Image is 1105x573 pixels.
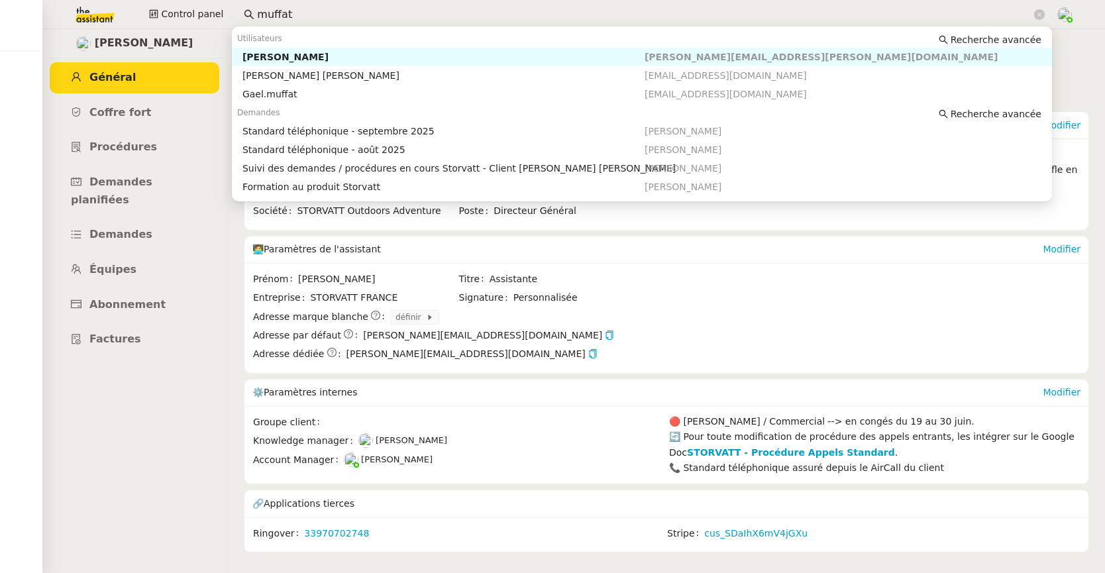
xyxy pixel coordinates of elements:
[89,263,136,276] span: Équipes
[645,70,807,81] span: [EMAIL_ADDRESS][DOMAIN_NAME]
[395,311,426,324] span: définir
[363,328,614,343] span: [PERSON_NAME][EMAIL_ADDRESS][DOMAIN_NAME]
[253,346,324,362] span: Adresse dédiée
[252,490,1080,517] div: 🔗
[253,328,341,343] span: Adresse par défaut
[667,526,704,541] span: Stripe
[253,309,368,325] span: Adresse marque blanche
[298,272,457,287] span: [PERSON_NAME]
[513,290,578,305] span: Personnalisée
[89,106,152,119] span: Coffre fort
[242,88,645,100] div: Gael.muffat
[242,162,645,174] div: Suivi des demandes / procédures en cours Storvatt - Client [PERSON_NAME] [PERSON_NAME]
[237,108,280,117] span: Demandes
[459,272,490,287] span: Titre
[253,290,310,305] span: Entreprise
[89,71,136,83] span: Général
[242,51,645,63] div: [PERSON_NAME]
[242,181,645,193] div: Formation au produit Storvatt
[310,290,457,305] span: STORVATT FRANCE
[50,289,219,321] a: Abonnement
[645,89,807,99] span: [EMAIL_ADDRESS][DOMAIN_NAME]
[242,144,645,156] div: Standard téléphonique - août 2025
[669,414,1080,429] div: 🔴 [PERSON_NAME] / Commercial --> en congés du 19 au 30 juin.
[669,460,1080,476] div: 📞 Standard téléphonique assuré depuis le AirCall du client
[494,203,663,219] span: Directeur Général
[252,236,1043,263] div: 🧑‍💻
[264,244,381,254] span: Paramètres de l'assistant
[361,454,433,464] span: [PERSON_NAME]
[253,203,297,219] span: Société
[346,346,598,362] span: [PERSON_NAME][EMAIL_ADDRESS][DOMAIN_NAME]
[76,36,91,51] img: users%2FRcIDm4Xn1TPHYwgLThSv8RQYtaM2%2Favatar%2F95761f7a-40c3-4bb5-878d-fe785e6f95b2
[264,387,357,397] span: Paramètres internes
[645,144,721,155] span: [PERSON_NAME]
[50,219,219,250] a: Demandes
[1043,244,1080,254] a: Modifier
[1043,387,1080,397] a: Modifier
[645,126,721,136] span: [PERSON_NAME]
[344,452,358,467] img: users%2FNTfmycKsCFdqp6LX6USf2FmuPJo2%2Favatar%2Fprofile-pic%20(1).png
[50,254,219,286] a: Équipes
[1043,120,1080,130] a: Modifier
[704,526,808,541] a: cus_SDaIhX6mV4jGXu
[459,203,494,219] span: Poste
[252,380,1043,406] div: ⚙️
[253,452,344,468] span: Account Manager
[161,7,223,22] span: Control panel
[237,34,282,43] span: Utilisateurs
[50,132,219,163] a: Procédures
[645,182,721,192] span: [PERSON_NAME]
[253,526,304,541] span: Ringover
[297,203,457,219] span: STORVATT Outdoors Adventure
[951,33,1041,46] span: Recherche avancée
[242,125,645,137] div: Standard téléphonique - septembre 2025
[490,272,663,287] span: Assistante
[253,272,298,287] span: Prénom
[645,163,721,174] span: [PERSON_NAME]
[89,333,141,345] span: Factures
[669,429,1080,460] div: 🔄 Pour toute modification de procédure des appels entrants, les intégrer sur le Google Doc .
[141,5,231,24] button: Control panel
[71,176,152,206] span: Demandes planifiées
[257,6,1031,24] input: Rechercher
[50,167,219,215] a: Demandes planifiées
[50,97,219,129] a: Coffre fort
[253,415,325,430] span: Groupe client
[951,107,1041,121] span: Recherche avancée
[376,435,447,445] span: [PERSON_NAME]
[253,433,358,448] span: Knowledge manager
[687,447,895,458] a: STORVATT - Procédure Appels Standard
[50,62,219,93] a: Général
[89,140,157,153] span: Procédures
[1057,7,1072,22] img: users%2FNTfmycKsCFdqp6LX6USf2FmuPJo2%2Favatar%2Fprofile-pic%20(1).png
[89,298,166,311] span: Abonnement
[89,228,152,240] span: Demandes
[645,52,998,62] span: [PERSON_NAME][EMAIL_ADDRESS][PERSON_NAME][DOMAIN_NAME]
[95,34,193,52] span: [PERSON_NAME]
[358,433,373,448] img: users%2FyQfMwtYgTqhRP2YHWHmG2s2LYaD3%2Favatar%2Fprofile-pic.png
[304,526,369,541] a: 33970702748
[242,70,645,81] div: [PERSON_NAME] [PERSON_NAME]
[264,498,354,509] span: Applications tierces
[459,290,513,305] span: Signature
